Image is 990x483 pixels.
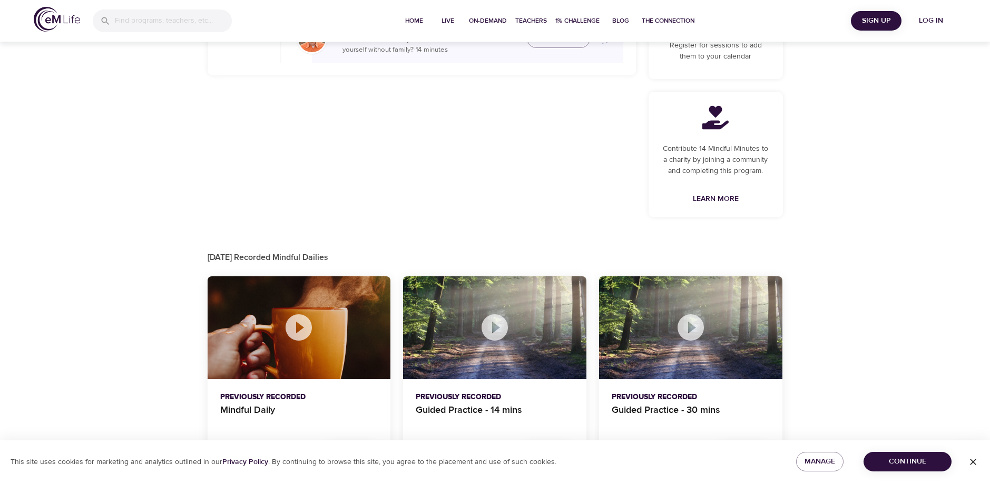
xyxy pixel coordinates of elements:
span: 1% Challenge [555,15,600,26]
span: The Connection [642,15,694,26]
span: Sign Up [855,14,897,27]
span: Log in [910,14,952,27]
span: Learn More [693,192,739,206]
span: Teachers [515,15,547,26]
p: Guided Practice - 30 mins [612,403,770,428]
p: Guided Practice - 14 mins [416,403,574,428]
a: Privacy Policy [222,457,268,467]
p: Previously Recorded [612,392,770,403]
span: Blog [608,15,633,26]
input: Find programs, teachers, etc... [115,9,232,32]
button: Sign Up [851,11,901,31]
p: Take A Time Out: Do you make sure to take time for yourself without family? · 14 minutes [342,35,518,55]
p: Register for sessions to add them to your calendar [661,40,770,62]
span: Home [401,15,427,26]
span: Continue [872,455,943,468]
span: On-Demand [469,15,507,26]
a: Learn More [689,189,743,209]
button: Manage [796,452,844,471]
p: Contribute 14 Mindful Minutes to a charity by joining a community and completing this program. [661,143,770,177]
span: Live [435,15,460,26]
p: Previously Recorded [220,392,378,403]
button: Continue [864,452,952,471]
p: [DATE] Recorded Mindful Dailies [208,251,783,264]
span: Manage [805,455,835,468]
button: Log in [906,11,956,31]
img: logo [34,7,80,32]
p: Mindful Daily [220,403,378,428]
p: Previously Recorded [416,392,574,403]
